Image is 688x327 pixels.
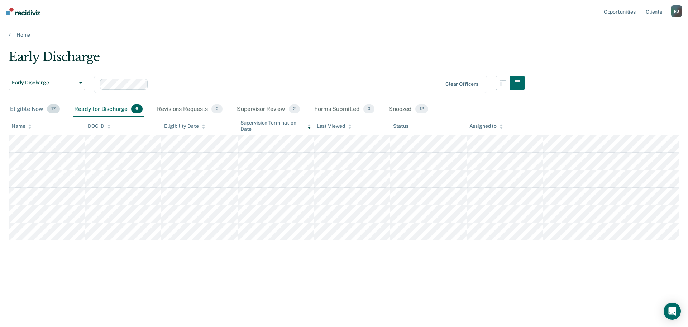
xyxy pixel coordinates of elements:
div: Eligible Now17 [9,102,61,117]
div: Clear officers [445,81,478,87]
div: Supervision Termination Date [240,120,311,132]
div: Snoozed12 [387,102,430,117]
span: 0 [363,104,374,114]
span: 6 [131,104,143,114]
div: Last Viewed [317,123,352,129]
div: Eligibility Date [164,123,205,129]
div: Early Discharge [9,50,525,70]
div: R B [671,5,682,17]
div: Name [11,123,32,129]
img: Recidiviz [6,8,40,15]
div: Forms Submitted0 [313,102,376,117]
a: Home [9,32,679,38]
span: 12 [415,104,428,114]
span: 17 [47,104,60,114]
span: 2 [289,104,300,114]
span: Early Discharge [12,80,76,86]
div: Assigned to [469,123,503,129]
div: Ready for Discharge6 [73,102,144,117]
div: Status [393,123,408,129]
button: RB [671,5,682,17]
button: Early Discharge [9,76,85,90]
div: DOC ID [88,123,111,129]
span: 0 [211,104,223,114]
div: Open Intercom Messenger [664,303,681,320]
div: Revisions Requests0 [156,102,224,117]
div: Supervisor Review2 [235,102,302,117]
